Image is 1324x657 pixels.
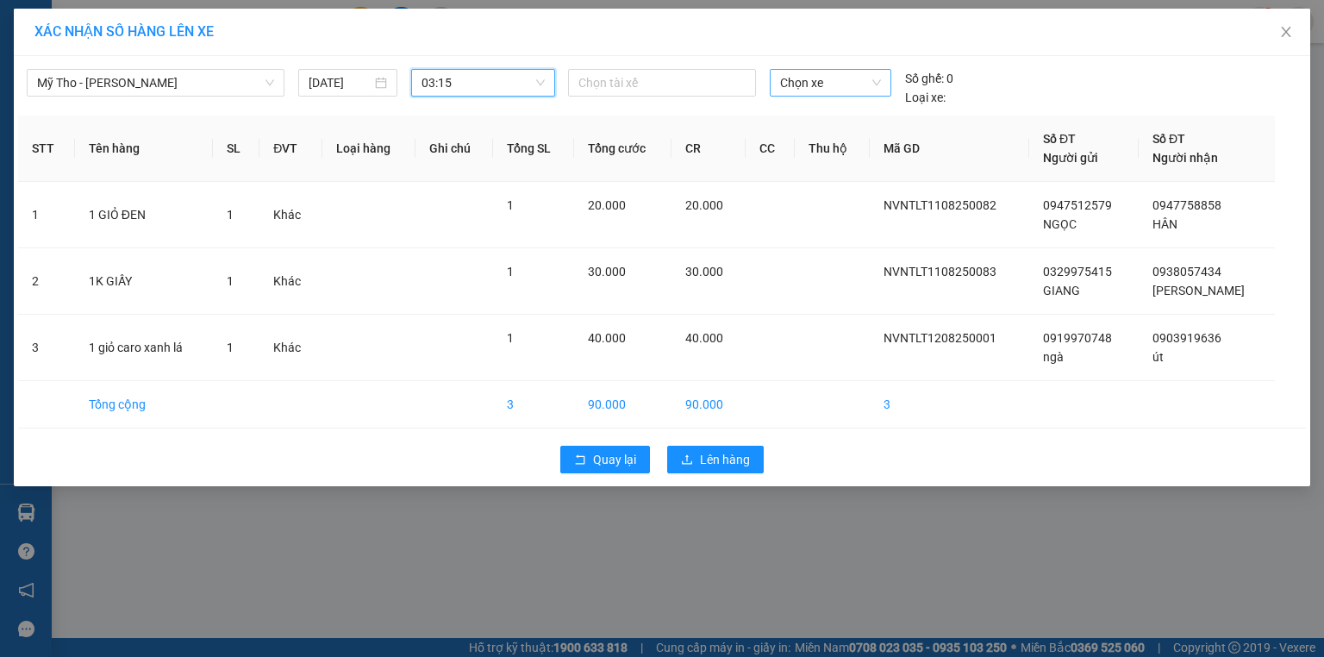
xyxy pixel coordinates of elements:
[870,116,1029,182] th: Mã GD
[1043,331,1112,345] span: 0919970748
[259,315,322,381] td: Khác
[671,381,746,429] td: 90.000
[1262,9,1310,57] button: Close
[34,23,214,40] span: XÁC NHẬN SỐ HÀNG LÊN XE
[1279,25,1293,39] span: close
[1152,217,1177,231] span: HÂN
[1152,284,1245,297] span: [PERSON_NAME]
[795,116,870,182] th: Thu hộ
[507,331,514,345] span: 1
[1152,198,1221,212] span: 0947758858
[259,116,322,182] th: ĐVT
[415,116,494,182] th: Ghi chú
[685,331,723,345] span: 40.000
[72,82,322,112] text: NVNTLT1208250001
[905,69,944,88] span: Số ghế:
[18,248,75,315] td: 2
[18,315,75,381] td: 3
[667,446,764,473] button: uploadLên hàng
[493,116,574,182] th: Tổng SL
[746,116,795,182] th: CC
[1043,350,1064,364] span: ngà
[493,381,574,429] td: 3
[18,116,75,182] th: STT
[905,69,953,88] div: 0
[560,446,650,473] button: rollbackQuay lại
[1152,265,1221,278] span: 0938057434
[309,73,372,92] input: 12/08/2025
[227,274,234,288] span: 1
[1043,132,1076,146] span: Số ĐT
[884,331,996,345] span: NVNTLT1208250001
[259,248,322,315] td: Khác
[227,208,234,222] span: 1
[884,198,996,212] span: NVNTLT1108250082
[1043,265,1112,278] span: 0329975415
[700,450,750,469] span: Lên hàng
[75,182,213,248] td: 1 GIỎ ĐEN
[588,198,626,212] span: 20.000
[1043,217,1077,231] span: NGỌC
[671,116,746,182] th: CR
[18,182,75,248] td: 1
[588,331,626,345] span: 40.000
[213,116,259,182] th: SL
[9,123,384,169] div: [PERSON_NAME]
[685,198,723,212] span: 20.000
[884,265,996,278] span: NVNTLT1108250083
[322,116,415,182] th: Loại hàng
[75,381,213,429] td: Tổng cộng
[1152,151,1218,165] span: Người nhận
[1043,198,1112,212] span: 0947512579
[574,454,586,467] span: rollback
[685,265,723,278] span: 30.000
[422,70,546,96] span: 03:15
[574,116,671,182] th: Tổng cước
[37,70,274,96] span: Mỹ Tho - Hồ Chí Minh
[870,381,1029,429] td: 3
[905,88,946,107] span: Loại xe:
[1152,132,1185,146] span: Số ĐT
[681,454,693,467] span: upload
[593,450,636,469] span: Quay lại
[1152,331,1221,345] span: 0903919636
[588,265,626,278] span: 30.000
[227,341,234,354] span: 1
[1043,284,1080,297] span: GIANG
[507,265,514,278] span: 1
[1152,350,1164,364] span: út
[574,381,671,429] td: 90.000
[75,248,213,315] td: 1K GIẤY
[259,182,322,248] td: Khác
[1043,151,1098,165] span: Người gửi
[75,315,213,381] td: 1 giỏ caro xanh lá
[75,116,213,182] th: Tên hàng
[780,70,880,96] span: Chọn xe
[507,198,514,212] span: 1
